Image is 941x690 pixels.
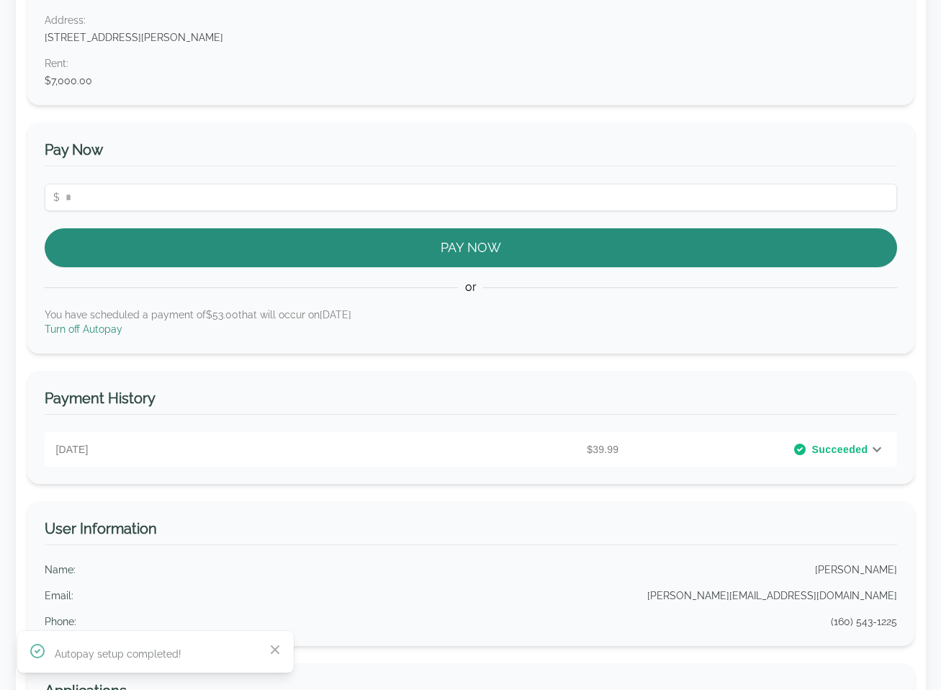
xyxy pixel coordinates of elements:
[45,56,897,71] dt: Rent :
[45,432,897,467] div: [DATE]$39.99Succeeded
[45,323,122,335] a: Turn off Autopay
[45,228,897,267] button: Pay Now
[811,442,868,457] span: Succeeded
[45,308,897,322] p: You have scheduled a payment of $53.00 that will occur on [DATE]
[647,588,897,603] div: [PERSON_NAME][EMAIL_ADDRESS][DOMAIN_NAME]
[45,73,897,88] dd: $7,000.00
[45,614,76,629] div: Phone :
[45,13,897,27] dt: Address:
[55,647,256,661] p: Autopay setup completed!
[45,563,76,577] div: Name :
[815,563,897,577] div: [PERSON_NAME]
[56,442,341,457] p: [DATE]
[45,519,897,545] h3: User Information
[458,279,483,296] span: or
[340,442,624,457] p: $39.99
[45,140,897,166] h3: Pay Now
[45,388,897,415] h3: Payment History
[831,614,897,629] div: (160) 543-1225
[45,588,73,603] div: Email :
[45,30,897,45] dd: [STREET_ADDRESS][PERSON_NAME]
